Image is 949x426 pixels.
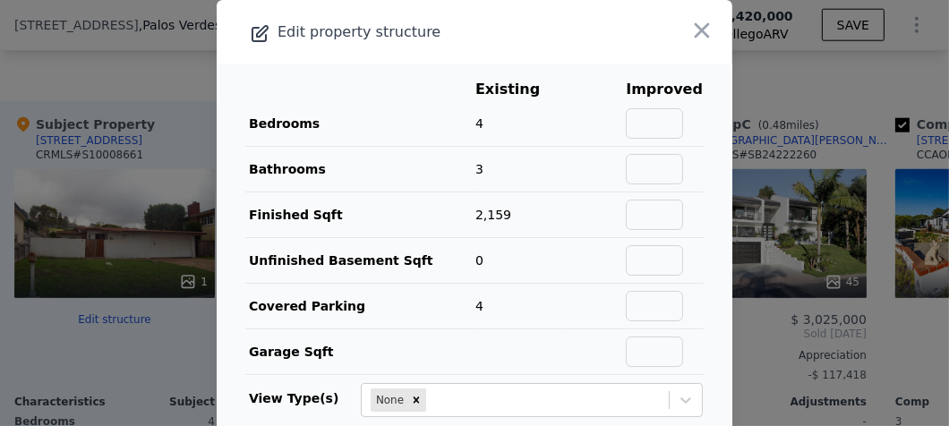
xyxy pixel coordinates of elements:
[406,388,426,412] div: Remove None
[245,147,474,192] td: Bathrooms
[475,162,483,176] span: 3
[475,299,483,313] span: 4
[371,388,406,412] div: None
[245,238,474,284] td: Unfinished Basement Sqft
[475,253,483,268] span: 0
[625,78,704,101] th: Improved
[245,375,360,418] td: View Type(s)
[245,192,474,238] td: Finished Sqft
[475,208,511,222] span: 2,159
[217,20,629,45] div: Edit property structure
[474,78,568,101] th: Existing
[245,284,474,329] td: Covered Parking
[245,329,474,375] td: Garage Sqft
[475,116,483,131] span: 4
[245,101,474,147] td: Bedrooms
